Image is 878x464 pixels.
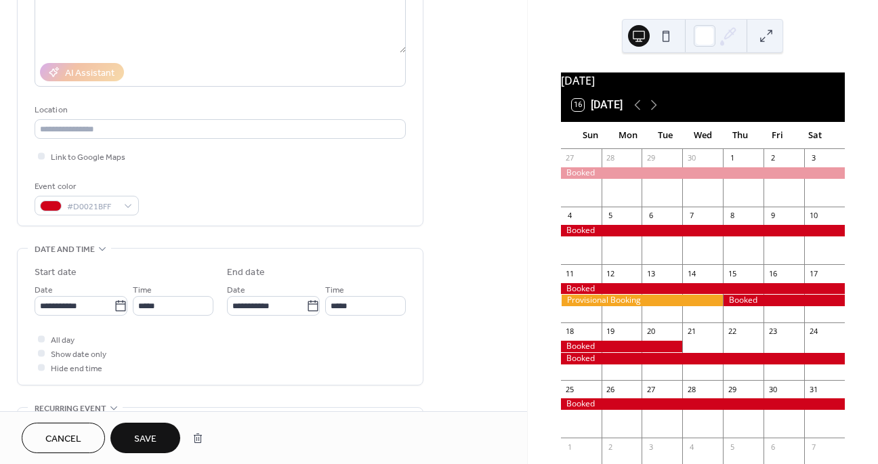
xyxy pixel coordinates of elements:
[768,211,778,221] div: 9
[133,283,152,297] span: Time
[727,384,737,394] div: 29
[808,268,818,278] div: 17
[227,283,245,297] span: Date
[808,384,818,394] div: 31
[565,326,575,337] div: 18
[606,384,616,394] div: 26
[565,384,575,394] div: 25
[768,153,778,163] div: 2
[646,268,656,278] div: 13
[51,362,102,376] span: Hide end time
[606,153,616,163] div: 28
[67,200,117,214] span: #D0021BFF
[35,103,403,117] div: Location
[686,268,696,278] div: 14
[727,326,737,337] div: 22
[51,347,106,362] span: Show date only
[35,402,106,416] span: Recurring event
[768,268,778,278] div: 16
[561,225,845,236] div: Booked
[134,432,156,446] span: Save
[722,122,759,149] div: Thu
[808,442,818,452] div: 7
[561,295,724,306] div: Provisional Booking
[565,268,575,278] div: 11
[646,384,656,394] div: 27
[727,442,737,452] div: 5
[325,283,344,297] span: Time
[35,283,53,297] span: Date
[561,283,845,295] div: Booked
[646,153,656,163] div: 29
[606,211,616,221] div: 5
[561,167,845,179] div: Booked
[561,72,845,89] div: [DATE]
[606,268,616,278] div: 12
[686,442,696,452] div: 4
[45,432,81,446] span: Cancel
[35,266,77,280] div: Start date
[646,442,656,452] div: 3
[768,384,778,394] div: 30
[227,266,265,280] div: End date
[727,268,737,278] div: 15
[567,96,627,114] button: 16[DATE]
[684,122,722,149] div: Wed
[759,122,796,149] div: Fri
[572,122,609,149] div: Sun
[22,423,105,453] button: Cancel
[686,153,696,163] div: 30
[561,353,845,364] div: Booked
[561,341,683,352] div: Booked
[768,442,778,452] div: 6
[565,153,575,163] div: 27
[606,326,616,337] div: 19
[808,326,818,337] div: 24
[797,122,834,149] div: Sat
[808,153,818,163] div: 3
[565,211,575,221] div: 4
[609,122,646,149] div: Mon
[565,442,575,452] div: 1
[686,326,696,337] div: 21
[110,423,180,453] button: Save
[35,242,95,257] span: Date and time
[561,398,845,410] div: Booked
[646,326,656,337] div: 20
[808,211,818,221] div: 10
[51,150,125,165] span: Link to Google Maps
[727,211,737,221] div: 8
[606,442,616,452] div: 2
[646,211,656,221] div: 6
[727,153,737,163] div: 1
[646,122,684,149] div: Tue
[723,295,845,306] div: Booked
[35,180,136,194] div: Event color
[686,384,696,394] div: 28
[51,333,75,347] span: All day
[768,326,778,337] div: 23
[686,211,696,221] div: 7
